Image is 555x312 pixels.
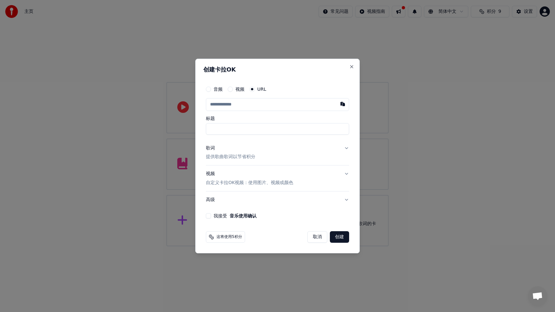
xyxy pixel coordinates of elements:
[203,67,352,72] h2: 创建卡拉OK
[214,214,257,218] label: 我接受
[214,87,223,91] label: 音频
[206,180,293,186] p: 自定义卡拉OK视频：使用图片、视频或颜色
[206,116,349,121] label: 标题
[307,231,327,243] button: 取消
[206,166,349,191] button: 视频自定义卡拉OK视频：使用图片、视频或颜色
[330,231,349,243] button: 创建
[206,191,349,208] button: 高级
[206,154,255,160] p: 提供歌曲歌词以节省积分
[206,171,293,186] div: 视频
[206,140,349,165] button: 歌词提供歌曲歌词以节省积分
[257,87,266,91] label: URL
[230,214,257,218] button: 我接受
[235,87,244,91] label: 视频
[206,145,215,151] div: 歌词
[216,234,242,240] span: 这将使用5积分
